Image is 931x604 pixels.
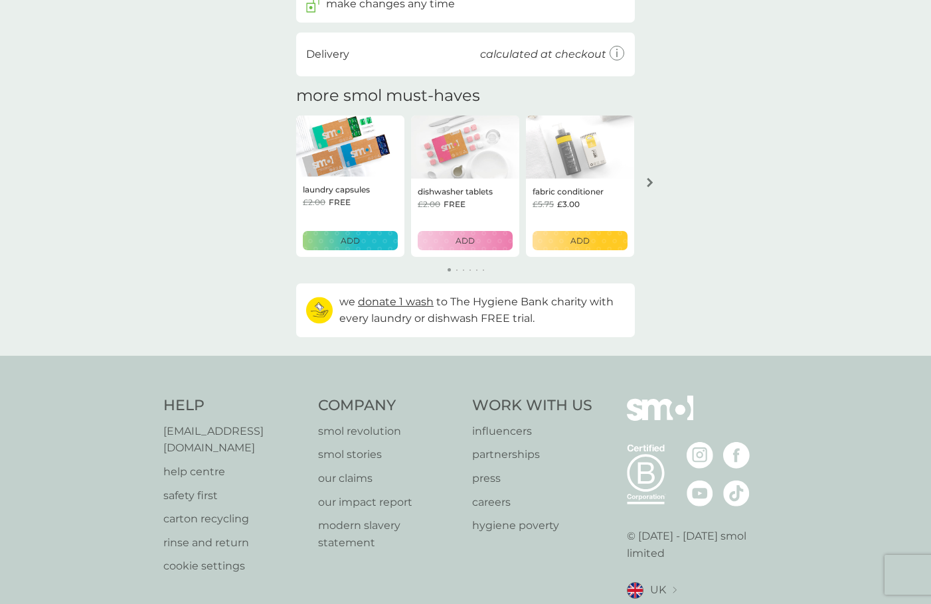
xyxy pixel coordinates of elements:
[163,534,305,552] a: rinse and return
[296,86,480,106] h2: more smol must-haves
[627,396,693,441] img: smol
[533,198,554,210] span: £5.75
[163,510,305,528] a: carton recycling
[303,196,325,208] span: £2.00
[318,494,460,511] a: our impact report
[329,196,351,208] span: FREE
[570,234,590,247] p: ADD
[627,582,643,599] img: UK flag
[723,442,750,469] img: visit the smol Facebook page
[341,234,360,247] p: ADD
[687,480,713,506] img: visit the smol Youtube page
[163,558,305,575] a: cookie settings
[318,470,460,487] a: our claims
[418,231,513,250] button: ADD
[533,231,628,250] button: ADD
[418,185,493,198] p: dishwasher tablets
[456,234,475,247] p: ADD
[472,446,592,463] a: partnerships
[318,423,460,440] a: smol revolution
[687,442,713,469] img: visit the smol Instagram page
[472,494,592,511] a: careers
[533,185,604,198] p: fabric conditioner
[163,396,305,416] h4: Help
[318,517,460,551] a: modern slavery statement
[418,198,440,210] span: £2.00
[472,517,592,534] a: hygiene poverty
[339,293,625,327] p: we to The Hygiene Bank charity with every laundry or dishwash FREE trial.
[306,46,349,63] p: Delivery
[723,480,750,506] img: visit the smol Tiktok page
[557,198,580,210] span: £3.00
[472,396,592,416] h4: Work With Us
[318,446,460,463] a: smol stories
[472,423,592,440] a: influencers
[303,183,370,196] p: laundry capsules
[472,470,592,487] a: press
[650,581,666,599] span: UK
[163,463,305,481] a: help centre
[163,423,305,457] a: [EMAIL_ADDRESS][DOMAIN_NAME]
[358,295,434,308] span: donate 1 wash
[673,587,677,594] img: select a new location
[318,396,460,416] h4: Company
[303,231,398,250] button: ADD
[627,528,768,562] p: © [DATE] - [DATE] smol limited
[444,198,465,210] span: FREE
[480,46,606,63] p: calculated at checkout
[163,487,305,504] a: safety first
